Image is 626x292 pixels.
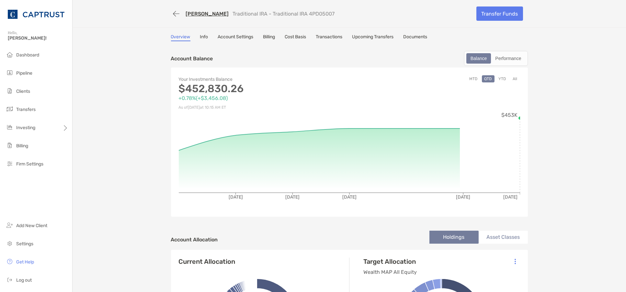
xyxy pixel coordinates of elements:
button: QTD [482,75,495,82]
span: Investing [16,125,35,130]
img: investing icon [6,123,14,131]
img: CAPTRUST Logo [8,3,64,26]
h4: Current Allocation [179,258,235,265]
span: Pipeline [16,70,32,76]
div: Performance [492,54,525,63]
img: billing icon [6,141,14,149]
tspan: [DATE] [342,194,357,200]
a: Transactions [316,34,343,41]
a: Account Settings [218,34,254,41]
span: Add New Client [16,223,47,228]
a: Documents [404,34,427,41]
tspan: $453K [501,112,518,118]
span: Transfers [16,107,36,112]
img: clients icon [6,87,14,95]
div: Balance [467,54,491,63]
h4: Target Allocation [364,258,417,265]
span: Dashboard [16,52,39,58]
li: Holdings [429,231,479,244]
div: segmented control [464,51,528,66]
p: Your Investments Balance [179,75,349,83]
p: As of [DATE] at 10:15 AM ET [179,103,349,112]
tspan: [DATE] [503,194,518,200]
a: Upcoming Transfers [352,34,394,41]
img: add_new_client icon [6,221,14,229]
span: Clients [16,89,30,94]
span: Billing [16,143,28,149]
a: Info [200,34,208,41]
tspan: [DATE] [228,194,243,200]
img: logout icon [6,276,14,284]
h4: Account Allocation [171,237,218,243]
img: Icon List Menu [515,259,516,264]
tspan: [DATE] [456,194,470,200]
button: MTD [467,75,480,82]
p: Traditional IRA - Traditional IRA 4PD05007 [233,11,335,17]
span: Firm Settings [16,161,43,167]
span: [PERSON_NAME]! [8,35,68,41]
span: Settings [16,241,33,247]
p: Account Balance [171,55,213,63]
span: Log out [16,277,32,283]
img: transfers icon [6,105,14,113]
tspan: [DATE] [285,194,300,200]
a: Transfer Funds [476,6,523,21]
img: get-help icon [6,258,14,265]
button: YTD [496,75,509,82]
span: Get Help [16,259,34,265]
a: [PERSON_NAME] [186,11,229,17]
p: $452,830.26 [179,85,349,93]
p: +0.78% ( +$3,456.08 ) [179,94,349,102]
p: Wealth MAP All Equity [364,268,417,276]
img: dashboard icon [6,51,14,58]
li: Asset Classes [479,231,528,244]
img: pipeline icon [6,69,14,77]
img: settings icon [6,239,14,247]
a: Billing [263,34,275,41]
img: firm-settings icon [6,160,14,167]
a: Cost Basis [285,34,306,41]
button: All [510,75,520,82]
a: Overview [171,34,190,41]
